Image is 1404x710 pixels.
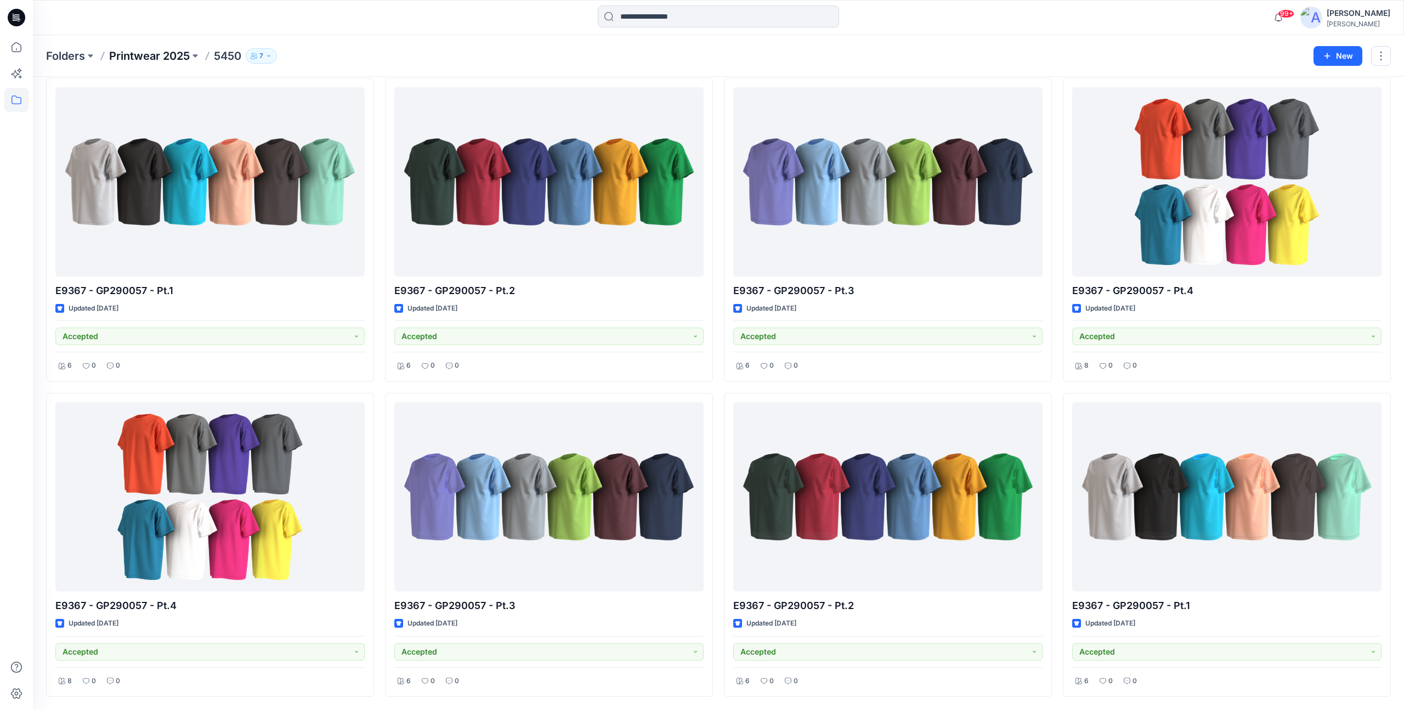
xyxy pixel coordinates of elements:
p: 0 [455,675,459,687]
a: E9367 - GP290057 - Pt.2 [394,87,704,277]
p: 6 [745,360,750,371]
p: Updated [DATE] [69,618,118,629]
p: 0 [92,675,96,687]
a: Printwear 2025 [109,48,190,64]
p: 0 [431,360,435,371]
p: 6 [1084,675,1089,687]
a: Folders [46,48,85,64]
a: E9367 - GP290057 - Pt.4 [55,402,365,591]
a: E9367 - GP290057 - Pt.4 [1072,87,1382,277]
a: E9367 - GP290057 - Pt.1 [1072,402,1382,591]
p: E9367 - GP290057 - Pt.1 [55,283,365,298]
img: avatar [1300,7,1322,29]
p: 7 [259,50,263,62]
p: 6 [745,675,750,687]
button: New [1314,46,1362,66]
p: 8 [67,675,72,687]
a: E9367 - GP290057 - Pt.2 [733,402,1043,591]
button: 7 [246,48,277,64]
p: Updated [DATE] [69,303,118,314]
p: 6 [406,360,411,371]
p: 0 [431,675,435,687]
p: E9367 - GP290057 - Pt.3 [394,598,704,613]
p: 6 [67,360,72,371]
p: E9367 - GP290057 - Pt.4 [1072,283,1382,298]
p: E9367 - GP290057 - Pt.3 [733,283,1043,298]
p: Updated [DATE] [746,618,796,629]
p: E9367 - GP290057 - Pt.1 [1072,598,1382,613]
p: 0 [116,360,120,371]
p: 0 [1133,360,1137,371]
p: E9367 - GP290057 - Pt.2 [733,598,1043,613]
p: Updated [DATE] [1085,303,1135,314]
p: 8 [1084,360,1089,371]
a: E9367 - GP290057 - Pt.3 [733,87,1043,277]
p: 0 [769,675,774,687]
p: Updated [DATE] [407,303,457,314]
p: 0 [1108,360,1113,371]
p: 0 [794,675,798,687]
p: 5450 [214,48,241,64]
p: Updated [DATE] [1085,618,1135,629]
span: 99+ [1278,9,1294,18]
p: E9367 - GP290057 - Pt.2 [394,283,704,298]
p: Updated [DATE] [407,618,457,629]
div: [PERSON_NAME] [1327,20,1390,28]
a: E9367 - GP290057 - Pt.3 [394,402,704,591]
p: Updated [DATE] [746,303,796,314]
p: 0 [455,360,459,371]
p: 0 [769,360,774,371]
div: [PERSON_NAME] [1327,7,1390,20]
p: 0 [1133,675,1137,687]
p: 0 [1108,675,1113,687]
p: 0 [92,360,96,371]
p: 6 [406,675,411,687]
p: 0 [794,360,798,371]
p: E9367 - GP290057 - Pt.4 [55,598,365,613]
a: E9367 - GP290057 - Pt.1 [55,87,365,277]
p: 0 [116,675,120,687]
